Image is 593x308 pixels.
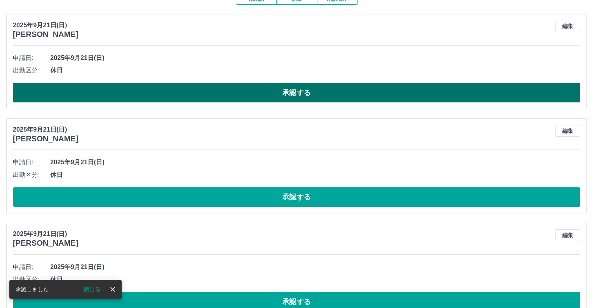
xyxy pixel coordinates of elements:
p: 2025年9月21日(日) [13,125,78,134]
h3: [PERSON_NAME] [13,239,78,248]
span: 出勤区分: [13,66,50,75]
span: 休日 [50,66,580,75]
span: 申請日: [13,53,50,63]
button: 承認する [13,83,580,102]
h3: [PERSON_NAME] [13,30,78,39]
span: 2025年9月21日(日) [50,158,580,167]
button: close [107,283,119,295]
button: 編集 [555,21,580,32]
span: 出勤区分: [13,275,50,284]
p: 2025年9月21日(日) [13,21,78,30]
h3: [PERSON_NAME] [13,134,78,143]
span: 申請日: [13,262,50,272]
span: 2025年9月21日(日) [50,262,580,272]
span: 出勤区分: [13,170,50,180]
span: 休日 [50,170,580,180]
span: 申請日: [13,158,50,167]
button: 承認する [13,187,580,207]
span: 2025年9月21日(日) [50,53,580,63]
button: 閉じる [78,283,107,295]
span: 休日 [50,275,580,284]
button: 編集 [555,229,580,241]
div: 承認しました [16,282,49,296]
p: 2025年9月21日(日) [13,229,78,239]
button: 編集 [555,125,580,137]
